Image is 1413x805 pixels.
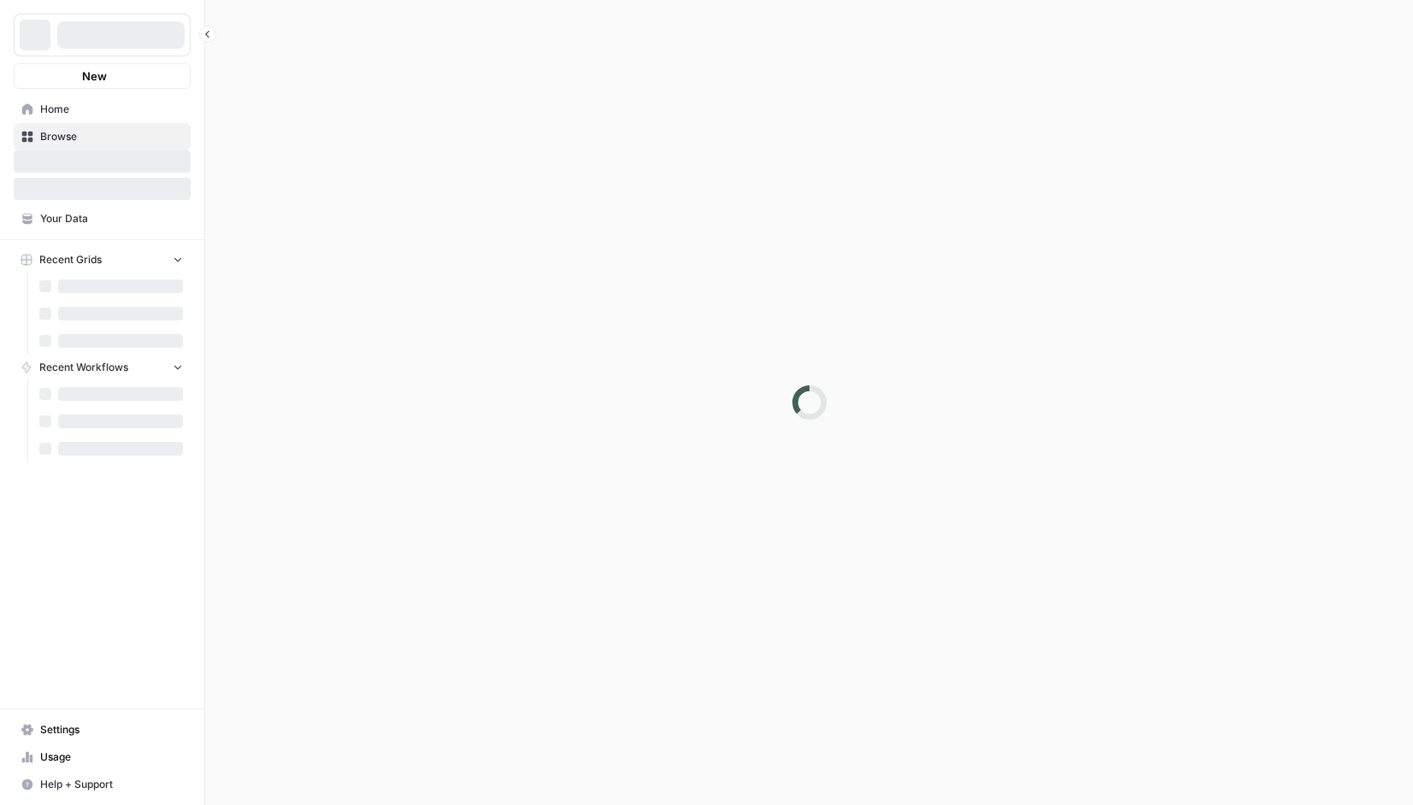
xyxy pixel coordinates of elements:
[82,68,107,85] span: New
[40,129,183,144] span: Browse
[40,777,183,792] span: Help + Support
[40,211,183,226] span: Your Data
[14,247,191,273] button: Recent Grids
[14,63,191,89] button: New
[14,743,191,771] a: Usage
[39,360,128,375] span: Recent Workflows
[39,252,102,267] span: Recent Grids
[14,355,191,380] button: Recent Workflows
[40,749,183,765] span: Usage
[40,102,183,117] span: Home
[40,722,183,737] span: Settings
[14,96,191,123] a: Home
[14,716,191,743] a: Settings
[14,123,191,150] a: Browse
[14,771,191,798] button: Help + Support
[14,205,191,232] a: Your Data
